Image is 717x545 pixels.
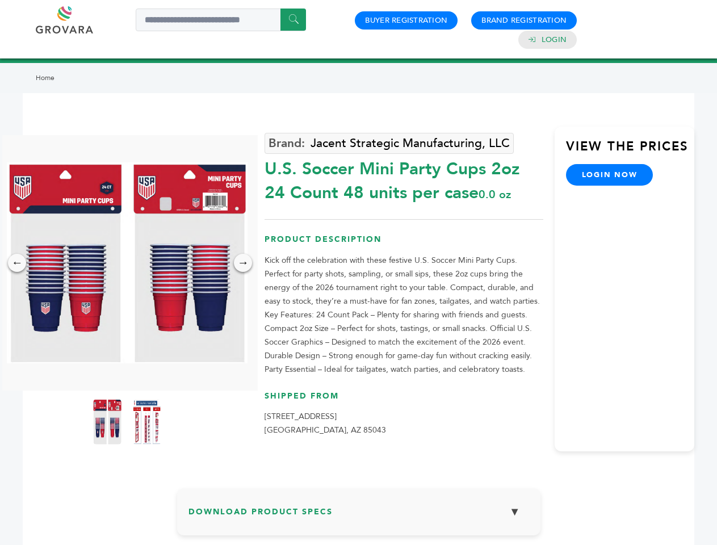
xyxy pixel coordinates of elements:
a: Brand Registration [481,15,567,26]
span: 0.0 oz [479,187,511,202]
img: U.S. Soccer Mini Party Cups – 2oz, 24 Count 48 units per case 0.0 oz [7,162,248,363]
h3: Shipped From [265,391,543,410]
input: Search a product or brand... [136,9,306,31]
a: Login [542,35,567,45]
img: U.S. Soccer Mini Party Cups – 2oz, 24 Count 48 units per case 0.0 oz [133,399,161,445]
img: U.S. Soccer Mini Party Cups – 2oz, 24 Count 48 units per case 0.0 oz [93,399,121,445]
a: Home [36,73,54,82]
div: U.S. Soccer Mini Party Cups 2oz 24 Count 48 units per case [265,152,543,205]
h3: View the Prices [566,138,694,164]
div: → [234,254,252,272]
a: Jacent Strategic Manufacturing, LLC [265,133,514,154]
h3: Product Description [265,234,543,254]
a: login now [566,164,653,186]
button: ▼ [501,500,529,524]
a: Buyer Registration [365,15,447,26]
div: ← [8,254,26,272]
p: Kick off the celebration with these festive U.S. Soccer Mini Party Cups. Perfect for party shots,... [265,254,543,376]
p: [STREET_ADDRESS] [GEOGRAPHIC_DATA], AZ 85043 [265,410,543,437]
h3: Download Product Specs [188,500,529,533]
